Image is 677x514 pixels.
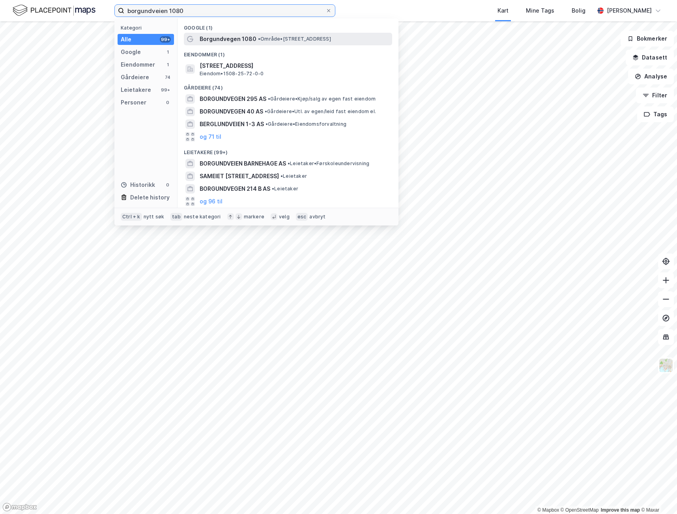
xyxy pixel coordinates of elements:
[2,503,37,512] a: Mapbox homepage
[626,50,674,65] button: Datasett
[130,193,170,202] div: Delete history
[121,180,155,190] div: Historikk
[121,47,141,57] div: Google
[165,61,171,68] div: 1
[200,71,264,77] span: Eiendom • 1508-25-72-0-0
[200,119,264,129] span: BERGLUNDVEIEN 1-3 AS
[165,49,171,55] div: 1
[309,214,325,220] div: avbryt
[121,60,155,69] div: Eiendommer
[258,36,260,42] span: •
[200,61,389,71] span: [STREET_ADDRESS]
[165,182,171,188] div: 0
[200,197,223,206] button: og 96 til
[537,507,559,513] a: Mapbox
[200,132,221,142] button: og 71 til
[200,171,279,181] span: SAMEIET [STREET_ADDRESS]
[272,186,298,192] span: Leietaker
[658,358,673,373] img: Z
[200,184,270,194] span: BORGUNDVEGEN 214 B AS
[258,36,331,42] span: Område • [STREET_ADDRESS]
[638,476,677,514] iframe: Chat Widget
[170,213,182,221] div: tab
[200,34,256,44] span: Borgundvegen 1080
[281,173,283,179] span: •
[526,6,554,15] div: Mine Tags
[265,108,267,114] span: •
[272,186,274,192] span: •
[561,507,599,513] a: OpenStreetMap
[497,6,509,15] div: Kart
[266,121,268,127] span: •
[268,96,376,102] span: Gårdeiere • Kjøp/salg av egen fast eiendom
[296,213,308,221] div: esc
[13,4,95,17] img: logo.f888ab2527a4732fd821a326f86c7f29.svg
[637,106,674,122] button: Tags
[572,6,585,15] div: Bolig
[178,78,398,93] div: Gårdeiere (74)
[288,160,369,167] span: Leietaker • Førskoleundervisning
[178,45,398,60] div: Eiendommer (1)
[121,85,151,95] div: Leietakere
[165,99,171,106] div: 0
[121,98,146,107] div: Personer
[601,507,640,513] a: Improve this map
[265,108,376,115] span: Gårdeiere • Utl. av egen/leid fast eiendom el.
[200,107,263,116] span: BORGUNDVEGEN 40 AS
[121,73,149,82] div: Gårdeiere
[200,159,286,168] span: BORGUNDVEIEN BARNEHAGE AS
[628,69,674,84] button: Analyse
[165,74,171,80] div: 74
[266,121,346,127] span: Gårdeiere • Eiendomsforvaltning
[281,173,307,179] span: Leietaker
[121,25,174,31] div: Kategori
[638,476,677,514] div: Kontrollprogram for chat
[268,96,270,102] span: •
[621,31,674,47] button: Bokmerker
[121,35,131,44] div: Alle
[178,143,398,157] div: Leietakere (99+)
[160,87,171,93] div: 99+
[124,5,325,17] input: Søk på adresse, matrikkel, gårdeiere, leietakere eller personer
[184,214,221,220] div: neste kategori
[244,214,264,220] div: markere
[160,36,171,43] div: 99+
[288,160,290,166] span: •
[607,6,652,15] div: [PERSON_NAME]
[636,88,674,103] button: Filter
[178,19,398,33] div: Google (1)
[279,214,290,220] div: velg
[121,213,142,221] div: Ctrl + k
[200,94,266,104] span: BORGUNDVEGEN 295 AS
[144,214,165,220] div: nytt søk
